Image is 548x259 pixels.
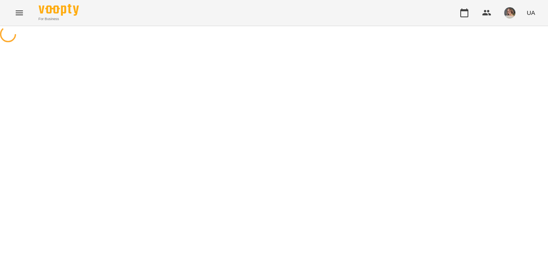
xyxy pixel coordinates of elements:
button: UA [523,5,538,20]
span: For Business [39,16,79,22]
button: Menu [10,3,29,23]
img: 579a670a21908ba1ed2e248daec19a77.jpeg [504,7,515,18]
span: UA [527,8,535,17]
img: Voopty Logo [39,4,79,16]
